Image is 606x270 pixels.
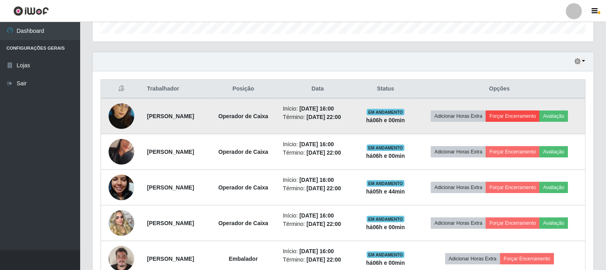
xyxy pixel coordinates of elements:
button: Forçar Encerramento [486,182,539,193]
time: [DATE] 22:00 [307,221,341,227]
time: [DATE] 22:00 [307,114,341,120]
span: EM ANDAMENTO [367,145,405,151]
strong: há 06 h e 00 min [366,224,405,230]
button: Adicionar Horas Extra [431,218,486,229]
th: Opções [414,80,585,99]
strong: [PERSON_NAME] [147,113,194,119]
li: Término: [283,184,353,193]
strong: [PERSON_NAME] [147,149,194,155]
th: Trabalhador [142,80,208,99]
img: 1724780126479.jpeg [109,129,134,175]
th: Data [278,80,358,99]
li: Término: [283,256,353,264]
button: Adicionar Horas Extra [431,182,486,193]
button: Adicionar Horas Extra [431,111,486,122]
strong: há 06 h e 00 min [366,117,405,123]
time: [DATE] 16:00 [299,141,334,147]
button: Forçar Encerramento [500,253,554,264]
button: Adicionar Horas Extra [431,146,486,157]
strong: Operador de Caixa [218,113,269,119]
button: Avaliação [539,218,568,229]
strong: Operador de Caixa [218,149,269,155]
li: Início: [283,105,353,113]
img: CoreUI Logo [13,6,49,16]
li: Término: [283,113,353,121]
time: [DATE] 16:00 [299,248,334,254]
time: [DATE] 16:00 [299,177,334,183]
strong: há 06 h e 00 min [366,153,405,159]
img: 1755557460272.jpeg [109,93,134,139]
strong: [PERSON_NAME] [147,184,194,191]
li: Término: [283,220,353,228]
time: [DATE] 16:00 [299,212,334,219]
span: EM ANDAMENTO [367,252,405,258]
strong: há 06 h e 00 min [366,260,405,266]
button: Avaliação [539,182,568,193]
li: Início: [283,247,353,256]
span: EM ANDAMENTO [367,109,405,115]
th: Status [358,80,414,99]
time: [DATE] 16:00 [299,105,334,112]
img: 1754687333670.jpeg [109,200,134,246]
time: [DATE] 22:00 [307,185,341,191]
strong: há 05 h e 44 min [366,188,405,195]
button: Avaliação [539,146,568,157]
button: Forçar Encerramento [486,218,539,229]
strong: Operador de Caixa [218,220,269,226]
li: Início: [283,140,353,149]
button: Adicionar Horas Extra [445,253,500,264]
th: Posição [208,80,278,99]
button: Forçar Encerramento [486,111,539,122]
li: Início: [283,212,353,220]
button: Forçar Encerramento [486,146,539,157]
li: Término: [283,149,353,157]
strong: [PERSON_NAME] [147,220,194,226]
strong: Operador de Caixa [218,184,269,191]
time: [DATE] 22:00 [307,256,341,263]
span: EM ANDAMENTO [367,216,405,222]
strong: [PERSON_NAME] [147,256,194,262]
span: EM ANDAMENTO [367,180,405,187]
button: Avaliação [539,111,568,122]
li: Início: [283,176,353,184]
strong: Embalador [229,256,258,262]
img: 1735855062052.jpeg [109,165,134,210]
time: [DATE] 22:00 [307,149,341,156]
